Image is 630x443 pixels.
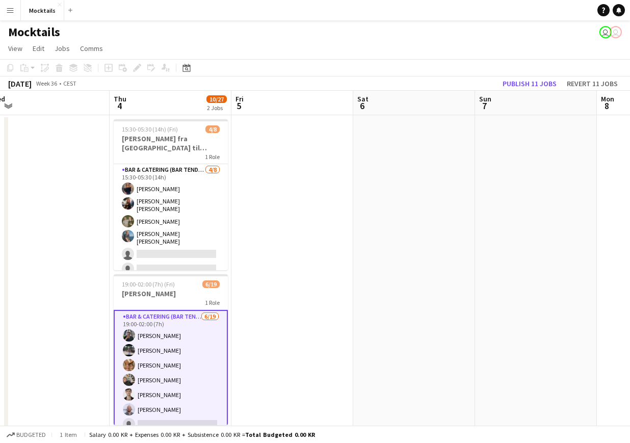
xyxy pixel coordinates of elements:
span: 4/8 [205,125,220,133]
app-card-role: Bar & Catering (Bar Tender)4/815:30-05:30 (14h)[PERSON_NAME][PERSON_NAME] [PERSON_NAME] [PERSON_N... [114,164,228,308]
span: 1 Role [205,299,220,306]
span: Sat [357,94,369,103]
div: CEST [63,80,76,87]
span: 7 [478,100,491,112]
span: 6/19 [202,280,220,288]
span: Edit [33,44,44,53]
span: Week 36 [34,80,59,87]
span: 15:30-05:30 (14h) (Fri) [122,125,178,133]
a: Comms [76,42,107,55]
app-job-card: 15:30-05:30 (14h) (Fri)4/8[PERSON_NAME] fra [GEOGRAPHIC_DATA] til [GEOGRAPHIC_DATA]1 RoleBar & Ca... [114,119,228,270]
div: 2 Jobs [207,104,226,112]
a: Jobs [50,42,74,55]
span: Sun [479,94,491,103]
span: View [8,44,22,53]
div: [DATE] [8,79,32,89]
button: Mocktails [21,1,64,20]
app-user-avatar: Hektor Pantas [599,26,612,38]
button: Budgeted [5,429,47,440]
app-job-card: 19:00-02:00 (7h) (Fri)6/19[PERSON_NAME]1 RoleBar & Catering (Bar Tender)6/1919:00-02:00 (7h)[PERS... [114,274,228,425]
span: 1 item [56,431,81,438]
h1: Mocktails [8,24,60,40]
h3: [PERSON_NAME] fra [GEOGRAPHIC_DATA] til [GEOGRAPHIC_DATA] [114,134,228,152]
button: Publish 11 jobs [498,77,561,90]
span: 5 [234,100,244,112]
a: Edit [29,42,48,55]
span: 8 [599,100,614,112]
span: 19:00-02:00 (7h) (Fri) [122,280,175,288]
button: Revert 11 jobs [563,77,622,90]
span: Fri [235,94,244,103]
span: Comms [80,44,103,53]
span: Jobs [55,44,70,53]
app-user-avatar: Hektor Pantas [610,26,622,38]
span: Thu [114,94,126,103]
span: Budgeted [16,431,46,438]
h3: [PERSON_NAME] [114,289,228,298]
div: Salary 0.00 KR + Expenses 0.00 KR + Subsistence 0.00 KR = [89,431,315,438]
span: Mon [601,94,614,103]
span: 10/27 [206,95,227,103]
span: 6 [356,100,369,112]
span: Total Budgeted 0.00 KR [245,431,315,438]
span: 4 [112,100,126,112]
span: 1 Role [205,153,220,161]
a: View [4,42,27,55]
